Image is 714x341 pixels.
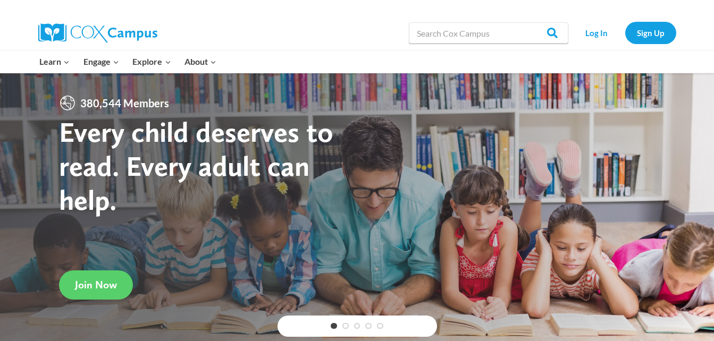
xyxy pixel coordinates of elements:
a: Join Now [59,270,133,300]
span: About [184,55,216,69]
a: 5 [377,323,383,329]
span: Join Now [75,278,117,291]
span: Learn [39,55,70,69]
input: Search Cox Campus [409,22,568,44]
a: 3 [354,323,360,329]
a: 1 [331,323,337,329]
a: 4 [365,323,372,329]
strong: Every child deserves to read. Every adult can help. [59,115,333,216]
nav: Primary Navigation [33,50,223,73]
a: Sign Up [625,22,676,44]
nav: Secondary Navigation [574,22,676,44]
a: 2 [342,323,349,329]
img: Cox Campus [38,23,157,42]
span: Explore [132,55,171,69]
span: 380,544 Members [76,95,173,112]
span: Engage [83,55,119,69]
a: Log In [574,22,620,44]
